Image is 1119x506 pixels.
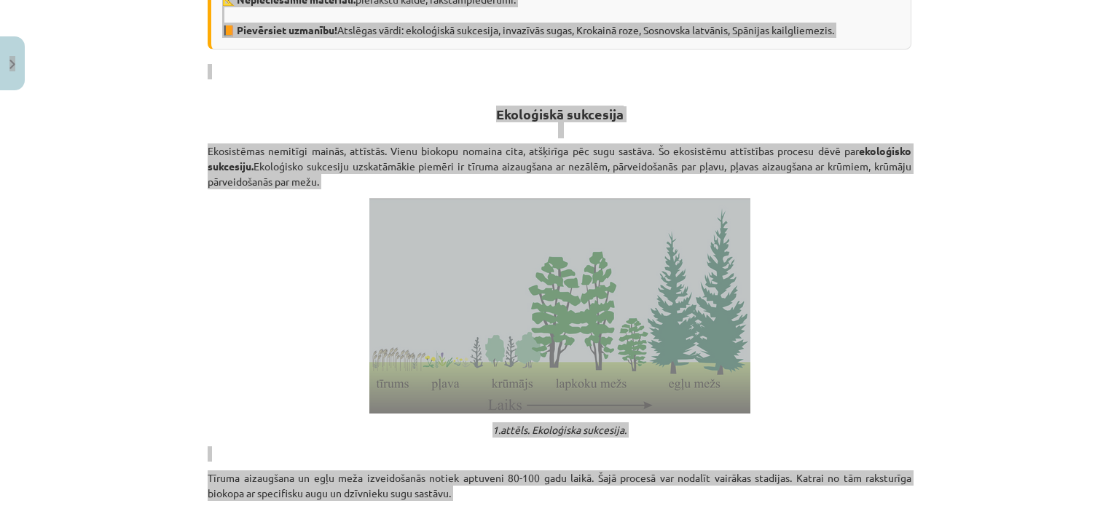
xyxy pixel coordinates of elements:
b: 📙 Pievērsiet uzmanību! [222,23,337,36]
p: Ekosistēmas nemitīgi mainās, attīstās. Vienu biokopu nomaina cita, atšķirīga pēc sugu sastāva. Šo... [208,143,911,189]
em: 1.attēls. Ekoloģiska sukcesija. [492,423,627,436]
img: icon-close-lesson-0947bae3869378f0d4975bcd49f059093ad1ed9edebbc8119c70593378902aed.svg [9,60,15,69]
p: Tīruma aizaugšana un egļu meža izveidošanās notiek aptuveni 80-100 gadu laikā. Šajā procesā var n... [208,470,911,501]
strong: Ekoloģiskā sukcesija [496,106,624,122]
